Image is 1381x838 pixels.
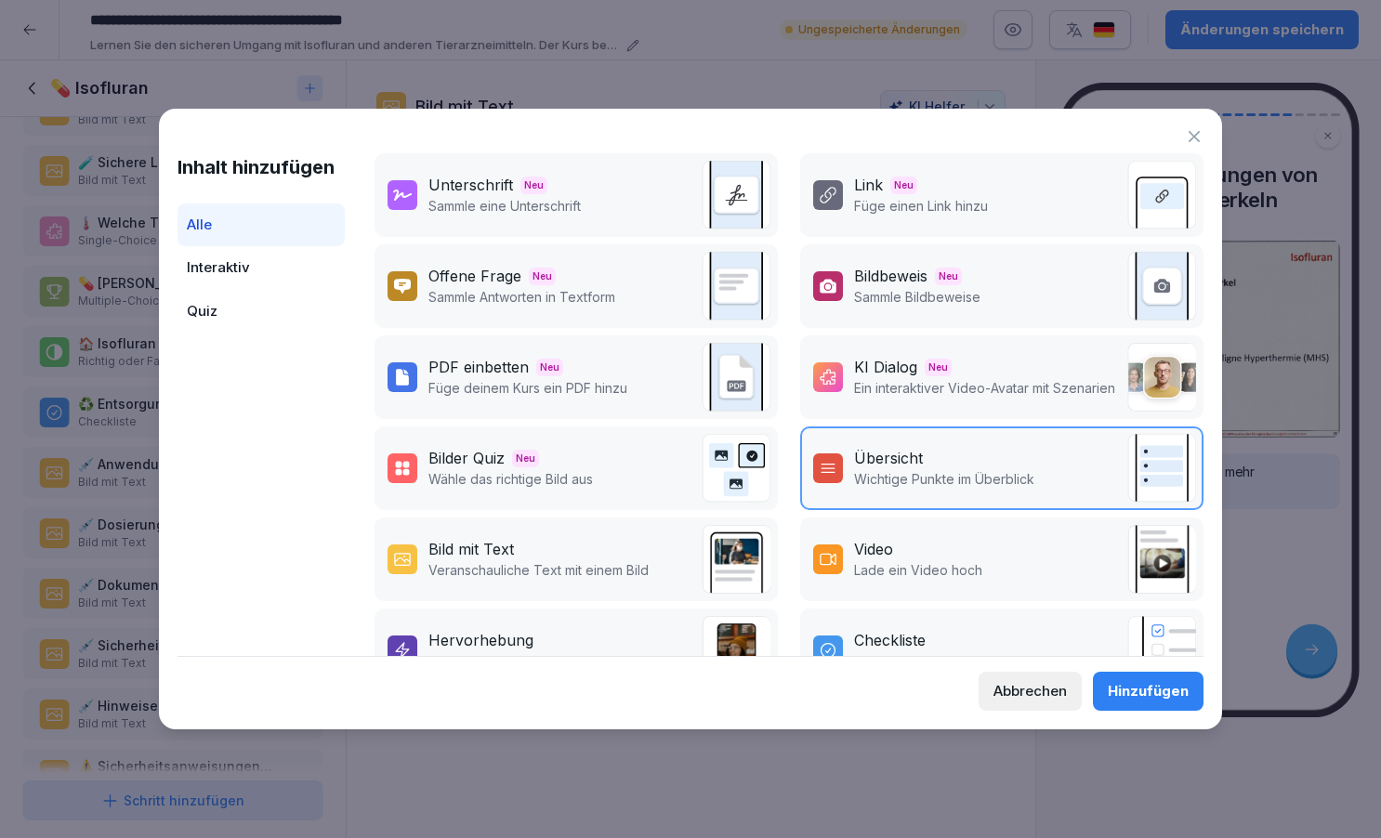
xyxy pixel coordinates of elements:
img: video.png [1127,525,1196,594]
div: Unterschrift [428,174,513,196]
p: Bilde Schritte oder Prozesse ab [854,651,1050,671]
p: Sammle Bildbeweise [854,287,980,307]
div: Bildbeweis [854,265,927,287]
div: Übersicht [854,447,923,469]
div: Hinzufügen [1108,681,1189,701]
p: Wichtige Punkte im Überblick [854,469,1034,489]
img: text_response.svg [702,252,770,321]
span: Neu [890,177,917,194]
img: signature.svg [702,161,770,229]
img: callout.png [702,616,770,685]
span: Neu [935,268,962,285]
span: Neu [520,177,547,194]
div: Video [854,538,893,560]
button: Hinzufügen [1093,672,1203,711]
div: Interaktiv [178,246,345,290]
span: Neu [512,450,539,467]
h1: Inhalt hinzufügen [178,153,345,181]
div: Checkliste [854,629,926,651]
div: Bilder Quiz [428,447,505,469]
img: image_upload.svg [1127,252,1196,321]
div: Alle [178,203,345,247]
img: pdf_embed.svg [702,343,770,412]
img: image_quiz.svg [702,434,770,503]
p: Sammle eine Unterschrift [428,196,581,216]
button: Abbrechen [979,672,1082,711]
img: link.svg [1127,161,1196,229]
img: text_image.png [702,525,770,594]
div: PDF einbetten [428,356,529,378]
p: Füge einen Link hinzu [854,196,988,216]
p: Wähle das richtige Bild aus [428,469,593,489]
div: Bild mit Text [428,538,514,560]
div: Quiz [178,290,345,334]
img: checklist.svg [1127,616,1196,685]
img: ai_dialogue.png [1127,343,1196,412]
div: Abbrechen [993,681,1067,701]
div: Hervorhebung [428,629,533,651]
div: Link [854,174,883,196]
p: Lade ein Video hoch [854,560,982,580]
p: Veranschauliche Text mit einem Bild [428,560,649,580]
p: Sammle Antworten in Textform [428,287,615,307]
img: overview.svg [1127,434,1196,503]
p: Fokus auf einen wichtigen Hinweis [428,651,639,671]
div: KI Dialog [854,356,917,378]
span: Neu [529,268,556,285]
span: Neu [925,359,952,376]
p: Ein interaktiver Video-Avatar mit Szenarien [854,378,1115,398]
div: Offene Frage [428,265,521,287]
span: Neu [536,359,563,376]
p: Füge deinem Kurs ein PDF hinzu [428,378,627,398]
